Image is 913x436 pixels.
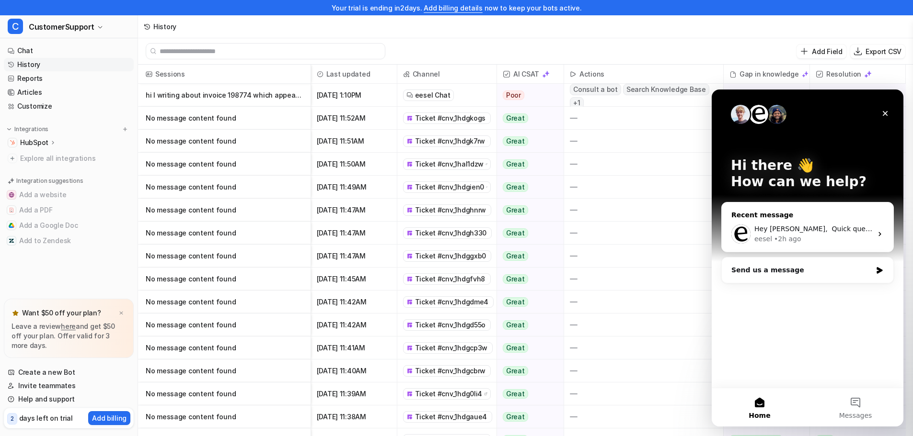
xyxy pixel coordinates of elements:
a: Invite teammates [4,379,134,392]
span: Home [37,323,58,329]
p: Export CSV [866,46,901,56]
span: eesel Chat [415,90,451,100]
div: eesel [43,145,60,155]
img: front [406,230,413,236]
button: Great [497,268,558,291]
img: HubSpot [10,140,15,145]
iframe: Intercom live chat [712,89,903,426]
div: Gap in knowledge [728,65,806,84]
p: hi I writing about invoice 198774 which appears to be in the wrong amount. [GEOGRAPHIC_DATA] [146,84,303,107]
span: [DATE] 11:45AM [315,268,393,291]
span: Ticket #cnv_1hal1dzw [415,159,484,169]
a: here [61,322,76,330]
p: No message content found [146,268,303,291]
button: Great [497,291,558,313]
p: Want $50 off your plan? [22,308,101,318]
img: front [406,161,413,168]
span: [DATE] 11:39AM [315,382,393,405]
a: Create a new Bot [4,366,134,379]
p: No message content found [146,130,303,153]
span: [DATE] 11:41AM [315,336,393,359]
button: No [810,84,898,107]
span: Ticket #cnv_1hdgdme4 [415,297,488,307]
span: [DATE] 11:40AM [315,359,393,382]
p: Integrations [14,125,48,133]
button: Poor [497,84,558,107]
p: No message content found [146,199,303,222]
span: Great [503,251,528,261]
div: Send us a message [10,168,182,194]
p: No message content found [146,291,303,313]
span: Great [503,389,528,399]
a: Ticket #cnv_1hdgd55o [406,320,487,330]
span: Ticket #cnv_1hdgien0 [415,182,484,192]
a: Ticket #cnv_1hdgk7rw [406,136,487,146]
button: Great [497,130,558,153]
span: Channel [401,65,493,84]
span: Ticket #cnv_1hdggxb0 [415,251,486,261]
a: Add billing details [424,4,483,12]
button: Great [497,405,558,428]
span: Search Knowledge Base [623,84,709,95]
button: Export CSV [850,45,905,58]
span: [DATE] 11:49AM [315,176,393,199]
span: [DATE] 11:51AM [315,130,393,153]
img: front [406,184,413,190]
span: Ticket #cnv_1hdgd55o [415,320,485,330]
img: front [406,207,413,213]
span: Ticket #cnv_1hdgaue4 [415,412,487,422]
a: History [4,58,134,71]
button: No Gap Found [724,84,802,107]
a: Ticket #cnv_1hdg0li4 [406,389,487,399]
p: days left on trial [19,413,73,423]
span: AI CSAT [501,65,560,84]
span: Ticket #cnv_1hdgcp3w [415,343,487,353]
span: Great [503,343,528,353]
span: Hey [PERSON_NAME], ​ Quick question to help us narrow things down: which inbox are you using insi... [43,135,597,143]
img: front [406,322,413,328]
a: Ticket #cnv_1hdgdme4 [406,297,490,307]
a: Ticket #cnv_1hdgcbrw [406,366,487,376]
p: 2 [11,414,14,423]
button: Great [497,107,558,130]
button: Add a websiteAdd a website [4,187,134,202]
img: Add a Google Doc [9,223,14,228]
p: No message content found [146,405,303,428]
img: front [406,138,413,145]
img: menu_add.svg [122,126,128,133]
span: Great [503,182,528,192]
span: Ticket #cnv_1hdgk7rw [415,136,485,146]
img: front [406,368,413,374]
img: front [406,299,413,305]
img: front [406,253,413,259]
a: Reports [4,72,134,85]
div: Send us a message [20,176,160,186]
span: Ticket #cnv_1hdgcbrw [415,366,485,376]
span: Sessions [142,65,307,84]
p: No message content found [146,153,303,176]
img: star [12,309,19,317]
img: front [406,345,413,351]
span: Poor [503,90,524,100]
span: Ticket #cnv_1hdgh330 [415,228,486,238]
button: Add a Google DocAdd a Google Doc [4,218,134,233]
img: front [406,276,413,282]
p: Leave a review and get $50 off your plan. Offer valid for 3 more days. [12,322,126,350]
span: C [8,19,23,34]
span: Resolution [814,65,901,84]
span: Consult a bot [570,84,621,95]
img: Add a PDF [9,207,14,213]
span: Great [503,159,528,169]
span: Great [503,274,528,284]
img: Add to Zendesk [9,238,14,244]
img: Add a website [9,192,14,198]
button: Great [497,245,558,268]
p: HubSpot [20,138,48,147]
span: Ticket #cnv_1hdgkogs [415,113,485,123]
span: Ticket #cnv_1hdg0li4 [415,389,482,399]
span: Great [503,113,528,123]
